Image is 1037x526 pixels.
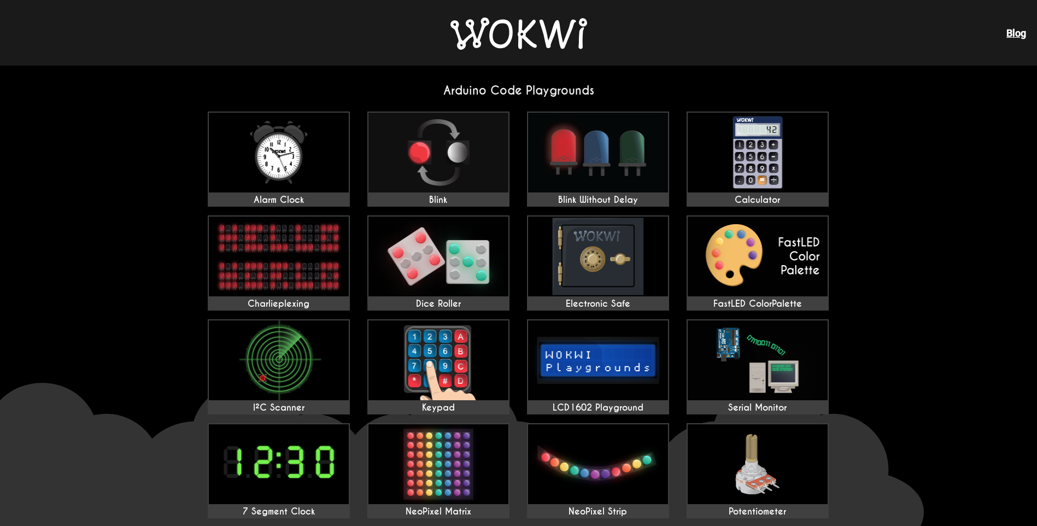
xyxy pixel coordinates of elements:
[528,506,668,517] div: NeoPixel Strip
[450,17,587,50] img: Wokwi
[209,424,349,504] img: 7 Segment Clock
[688,320,828,400] img: Serial Monitor
[209,195,349,206] div: Alarm Clock
[528,299,668,309] div: Electronic Safe
[368,320,508,400] img: Keypad
[688,299,828,309] div: FastLED ColorPalette
[209,217,349,296] img: Charlieplexing
[687,215,829,311] a: FastLED ColorPalette
[209,402,349,413] div: I²C Scanner
[368,195,508,206] div: Blink
[368,506,508,517] div: NeoPixel Matrix
[688,217,828,296] img: FastLED ColorPalette
[368,113,508,192] img: Blink
[528,217,668,296] img: Electronic Safe
[208,215,350,311] a: Charlieplexing
[528,320,668,400] img: LCD1602 Playground
[367,423,509,518] a: NeoPixel Matrix
[527,112,669,207] a: Blink Without Delay
[687,423,829,518] a: Potentiometer
[209,506,349,517] div: 7 Segment Clock
[367,215,509,311] a: Dice Roller
[209,320,349,400] img: I²C Scanner
[209,113,349,192] img: Alarm Clock
[208,112,350,207] a: Alarm Clock
[367,319,509,414] a: Keypad
[688,402,828,413] div: Serial Monitor
[527,215,669,311] a: Electronic Safe
[687,112,829,207] a: Calculator
[528,113,668,192] img: Blink Without Delay
[209,299,349,309] div: Charlieplexing
[528,402,668,413] div: LCD1602 Playground
[527,423,669,518] a: NeoPixel Strip
[688,506,828,517] div: Potentiometer
[368,402,508,413] div: Keypad
[199,83,839,98] h2: Arduino Code Playgrounds
[527,319,669,414] a: LCD1602 Playground
[368,424,508,504] img: NeoPixel Matrix
[368,299,508,309] div: Dice Roller
[367,112,509,207] a: Blink
[208,319,350,414] a: I²C Scanner
[528,424,668,504] img: NeoPixel Strip
[528,195,668,206] div: Blink Without Delay
[208,423,350,518] a: 7 Segment Clock
[368,217,508,296] img: Dice Roller
[688,195,828,206] div: Calculator
[687,319,829,414] a: Serial Monitor
[1006,27,1026,39] a: Blog
[688,424,828,504] img: Potentiometer
[688,113,828,192] img: Calculator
